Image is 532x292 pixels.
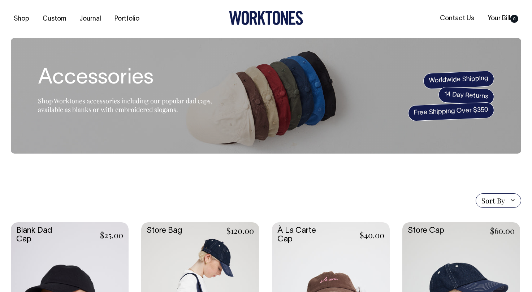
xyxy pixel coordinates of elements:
[38,67,219,90] h1: Accessories
[77,13,104,25] a: Journal
[112,13,142,25] a: Portfolio
[481,196,505,205] span: Sort By
[40,13,69,25] a: Custom
[423,70,494,89] span: Worldwide Shipping
[438,86,494,105] span: 14 Day Returns
[408,102,494,121] span: Free Shipping Over $350
[38,96,212,114] span: Shop Worktones accessories including our popular dad caps, available as blanks or with embroidere...
[510,15,518,23] span: 0
[485,13,521,25] a: Your Bill0
[437,13,477,25] a: Contact Us
[11,13,32,25] a: Shop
